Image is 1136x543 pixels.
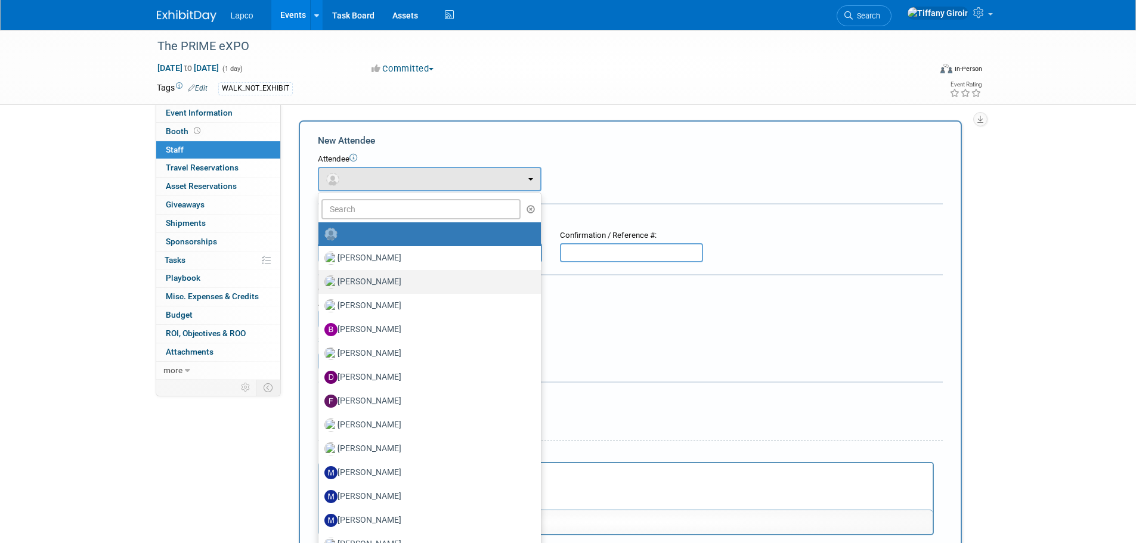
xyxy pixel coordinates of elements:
[156,325,280,343] a: ROI, Objectives & ROO
[907,7,968,20] img: Tiffany Giroir
[256,380,280,395] td: Toggle Event Tabs
[156,252,280,269] a: Tasks
[166,163,239,172] span: Travel Reservations
[324,511,529,530] label: [PERSON_NAME]
[166,108,233,117] span: Event Information
[157,10,216,22] img: ExhibitDay
[318,390,943,402] div: Misc. Attachments & Notes
[324,368,529,387] label: [PERSON_NAME]
[324,463,529,482] label: [PERSON_NAME]
[156,288,280,306] a: Misc. Expenses & Credits
[318,212,943,224] div: Registration / Ticket Info (optional)
[319,463,933,510] iframe: Rich Text Area
[166,347,213,356] span: Attachments
[166,145,184,154] span: Staff
[166,181,237,191] span: Asset Reservations
[156,362,280,380] a: more
[163,365,182,375] span: more
[318,449,934,460] div: Notes
[321,199,521,219] input: Search
[853,11,880,20] span: Search
[324,371,338,384] img: D.jpg
[940,64,952,73] img: Format-Inperson.png
[166,126,203,136] span: Booth
[156,306,280,324] a: Budget
[156,141,280,159] a: Staff
[860,62,983,80] div: Event Format
[166,310,193,319] span: Budget
[324,490,338,503] img: M.jpg
[231,11,253,20] span: Lapco
[156,104,280,122] a: Event Information
[166,200,205,209] span: Giveaways
[236,380,256,395] td: Personalize Event Tab Strip
[318,154,943,165] div: Attendee
[324,487,529,506] label: [PERSON_NAME]
[324,320,529,339] label: [PERSON_NAME]
[324,296,529,315] label: [PERSON_NAME]
[191,126,203,135] span: Booth not reserved yet
[165,255,185,265] span: Tasks
[156,196,280,214] a: Giveaways
[156,123,280,141] a: Booth
[166,218,206,228] span: Shipments
[324,323,338,336] img: B.jpg
[318,284,943,296] div: Cost:
[157,82,208,95] td: Tags
[156,215,280,232] a: Shipments
[156,178,280,196] a: Asset Reservations
[166,291,259,301] span: Misc. Expenses & Credits
[324,466,338,479] img: M.jpg
[324,514,338,527] img: M.jpg
[156,159,280,177] a: Travel Reservations
[156,343,280,361] a: Attachments
[324,249,529,268] label: [PERSON_NAME]
[188,84,208,92] a: Edit
[157,63,219,73] span: [DATE] [DATE]
[324,415,529,435] label: [PERSON_NAME]
[949,82,982,88] div: Event Rating
[153,36,912,57] div: The PRIME eXPO
[221,65,243,73] span: (1 day)
[156,269,280,287] a: Playbook
[954,64,982,73] div: In-Person
[166,237,217,246] span: Sponsorships
[837,5,892,26] a: Search
[324,439,529,458] label: [PERSON_NAME]
[182,63,194,73] span: to
[324,228,338,241] img: Unassigned-User-Icon.png
[560,230,703,241] div: Confirmation / Reference #:
[166,273,200,283] span: Playbook
[367,63,438,75] button: Committed
[324,392,529,411] label: [PERSON_NAME]
[324,344,529,363] label: [PERSON_NAME]
[156,233,280,251] a: Sponsorships
[324,395,338,408] img: F.jpg
[166,328,246,338] span: ROI, Objectives & ROO
[218,82,293,95] div: WALK_NOT_EXHIBIT
[318,134,943,147] div: New Attendee
[324,272,529,291] label: [PERSON_NAME]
